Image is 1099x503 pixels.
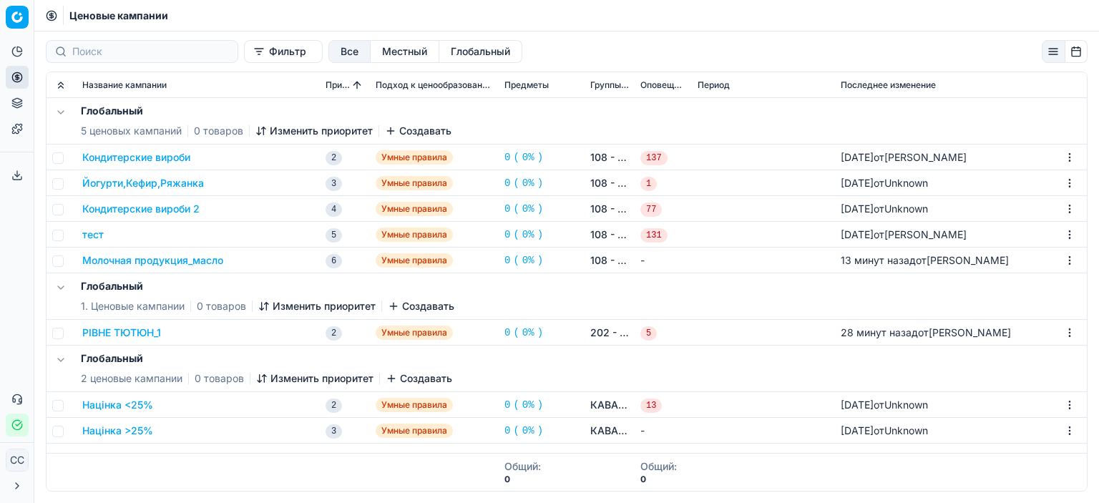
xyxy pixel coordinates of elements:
font: 0 [504,399,510,411]
font: 4 [331,205,336,215]
font: ) [537,425,543,436]
font: Умные правила [381,203,447,214]
button: РІВНЕ ТЮТЮН_1 [82,326,161,340]
font: Общий [640,460,674,472]
button: Развернуть все [52,77,69,94]
font: Націнка <25% [82,399,153,411]
font: от [874,177,884,189]
a: 108 - Ивано-Франковск: Продовольственные товары [590,202,629,216]
font: 202 - Рівне: Тютюн [590,326,685,338]
button: Изменить приоритет [255,124,373,138]
font: Глобальный [81,104,143,117]
a: 0(0%) [504,228,543,242]
button: Создавать [388,299,454,313]
font: ) [537,399,543,411]
font: от [874,151,884,163]
input: Поиск [72,44,229,59]
div: Unknown [841,202,928,216]
font: 0 [504,229,510,240]
font: РІВНЕ ТЮТЮН_1 [82,326,161,338]
font: 0% [522,152,534,163]
font: 0 [504,425,510,436]
font: Умные правила [381,399,447,410]
a: 108 - Ивано-Франковск: Продовольственные товары [590,253,629,268]
button: все [328,40,371,63]
font: 5 [81,124,87,137]
font: Кондитерские вироби 2 [82,202,200,215]
font: ) [537,255,543,266]
font: 108 - Ивано-Франковск: Продовольственные товары [590,177,854,189]
font: ) [537,203,543,215]
font: 108 - Ивано-Франковск: Продовольственные товары [590,228,854,240]
font: 5 [331,230,336,240]
font: 108 - Ивано-Франковск: Продовольственные товары [590,254,854,266]
font: [DATE] [841,177,874,189]
font: 2 [331,153,336,163]
a: 0(0%) [504,326,543,340]
font: от [874,399,884,411]
font: 0 [194,124,200,137]
font: - [640,424,645,436]
font: ценовые кампании [90,372,182,384]
font: 108 - Ивано-Франковск: Продовольственные товары [590,151,854,163]
font: ( [513,177,519,189]
font: ) [537,229,543,240]
button: Кондитерские вироби 2 [82,202,200,216]
font: 0 [504,327,510,338]
font: Умные правила [381,255,447,265]
font: КАВА, ЧАЙ - 120 - Долина [590,399,721,411]
font: 2 [81,372,87,384]
font: Глобальный [81,280,143,292]
font: ) [537,177,543,189]
font: 0% [522,425,534,436]
font: [DATE] [841,399,874,411]
span: Ценовые кампании [69,9,168,23]
font: 137 [646,153,662,163]
nav: хлебные крошки [69,9,168,23]
font: Ценовые кампании [69,9,168,21]
font: от [916,254,927,266]
button: Изменить приоритет [258,299,376,313]
font: 0% [522,255,534,266]
div: [PERSON_NAME] [841,228,967,242]
font: 0 [197,300,203,312]
font: Умные правила [381,177,447,188]
button: Сортировать по приоритету по возрастанию [350,78,364,92]
font: 13 [646,401,656,411]
font: ( [513,327,519,338]
font: ценовых кампаний [89,124,182,137]
font: 0 [195,372,201,384]
a: 202 - Рівне: Тютюн [590,326,629,340]
font: 77 [646,205,656,215]
font: ( [513,425,519,436]
font: 2 [331,401,336,411]
font: товаров [203,124,243,137]
div: Unknown [841,176,928,190]
button: Націнка <25% [82,398,153,412]
button: Кондитерские вироби [82,150,190,165]
font: ( [513,229,519,240]
font: КАВА, ЧАЙ - 120 - Долина [590,424,721,436]
font: Группы оптимизации [590,79,678,90]
font: ( [513,152,519,163]
a: 0(0%) [504,150,543,165]
font: ( [513,255,519,266]
font: 13 минут назад [841,254,916,266]
font: Последнее изменение [841,79,936,90]
font: от [874,202,884,215]
font: 0% [522,229,534,240]
font: Период [698,79,730,90]
font: Ценовые кампании [91,300,185,312]
font: ( [513,203,519,215]
font: Фильтр [269,45,306,57]
font: 3 [331,426,336,436]
font: 1. [81,300,88,312]
font: 0% [522,327,534,338]
font: [DATE] [841,228,874,240]
font: 0 [504,474,510,484]
font: 28 минут назад [841,326,918,338]
font: Молочная продукция_масло [82,254,223,266]
font: 108 - Ивано-Франковск: Продовольственные товары [590,202,854,215]
a: 108 - Ивано-Франковск: Продовольственные товары [590,150,629,165]
font: 3 [331,179,336,189]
